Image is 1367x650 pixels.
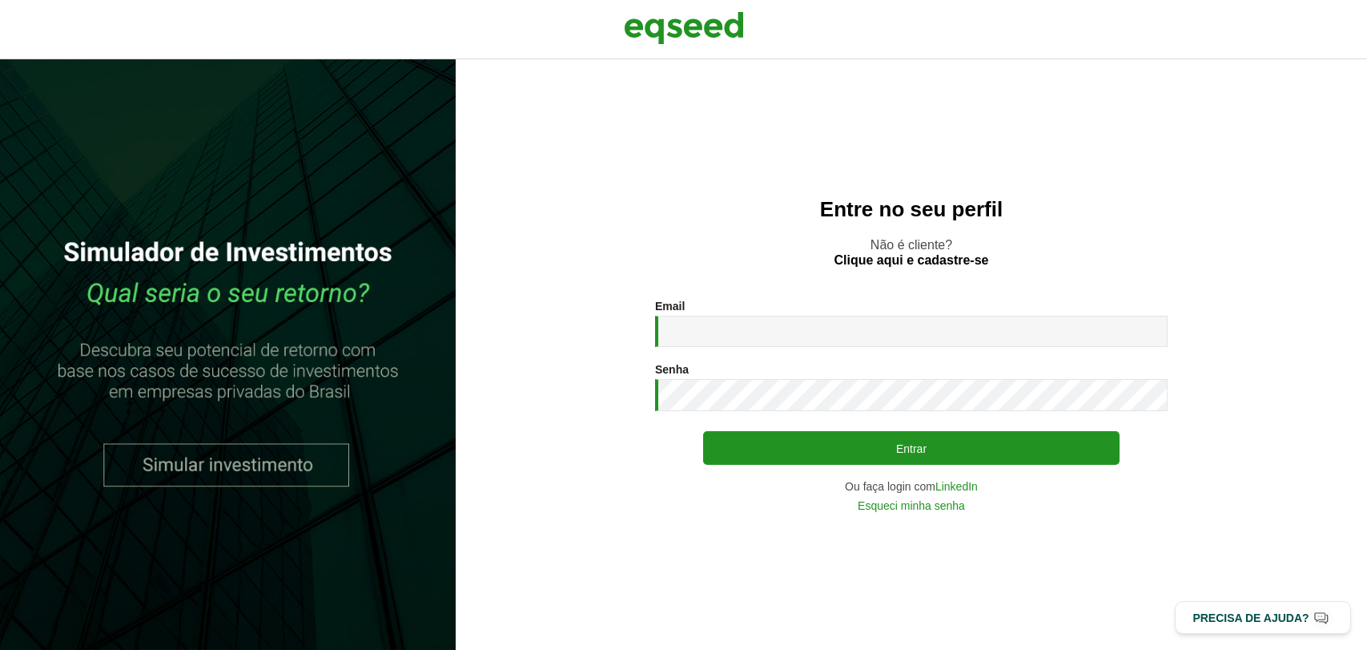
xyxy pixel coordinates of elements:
label: Email [655,301,685,312]
label: Senha [655,364,689,375]
a: Clique aqui e cadastre-se [834,254,989,267]
p: Não é cliente? [488,237,1335,268]
h2: Entre no seu perfil [488,198,1335,221]
img: EqSeed Logo [624,8,744,48]
a: Esqueci minha senha [858,500,965,511]
a: LinkedIn [935,481,978,492]
button: Entrar [703,431,1120,465]
div: Ou faça login com [655,481,1168,492]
